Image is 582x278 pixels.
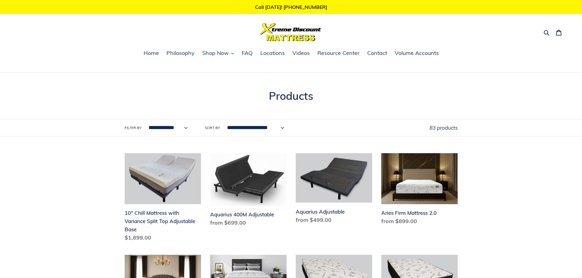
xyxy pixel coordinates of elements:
span: Resource Center [317,49,360,57]
a: Philosophy [163,49,198,58]
img: Xtreme Discount Mattress [260,23,321,41]
span: Locations [260,49,285,57]
a: Aquarius 400M Adjustable [210,153,287,229]
span: FAQ [242,49,253,57]
a: Aquarius Adjustable [296,153,372,226]
label: Sort by [205,125,220,131]
span: Philosophy [167,49,195,57]
span: Volume Accounts [395,49,439,57]
a: Locations [257,49,288,58]
span: Videos [292,49,310,57]
a: Home [141,49,162,58]
a: Contact [364,49,390,58]
span: Products [269,89,313,103]
a: Resource Center [314,49,363,58]
span: Home [144,49,159,57]
a: Videos [289,49,313,58]
span: Shop Now [202,49,229,57]
a: 10" Chill Mattress with Variance Split Top Adjustable Base [125,153,201,244]
a: Aries Firm Mattress 2.0 [381,153,458,228]
a: FAQ [239,49,256,58]
button: Shop Now [199,49,237,58]
label: Filter by [125,125,141,131]
a: Volume Accounts [392,49,442,58]
span: Contact [367,49,387,57]
span: 83 products [430,125,458,131]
